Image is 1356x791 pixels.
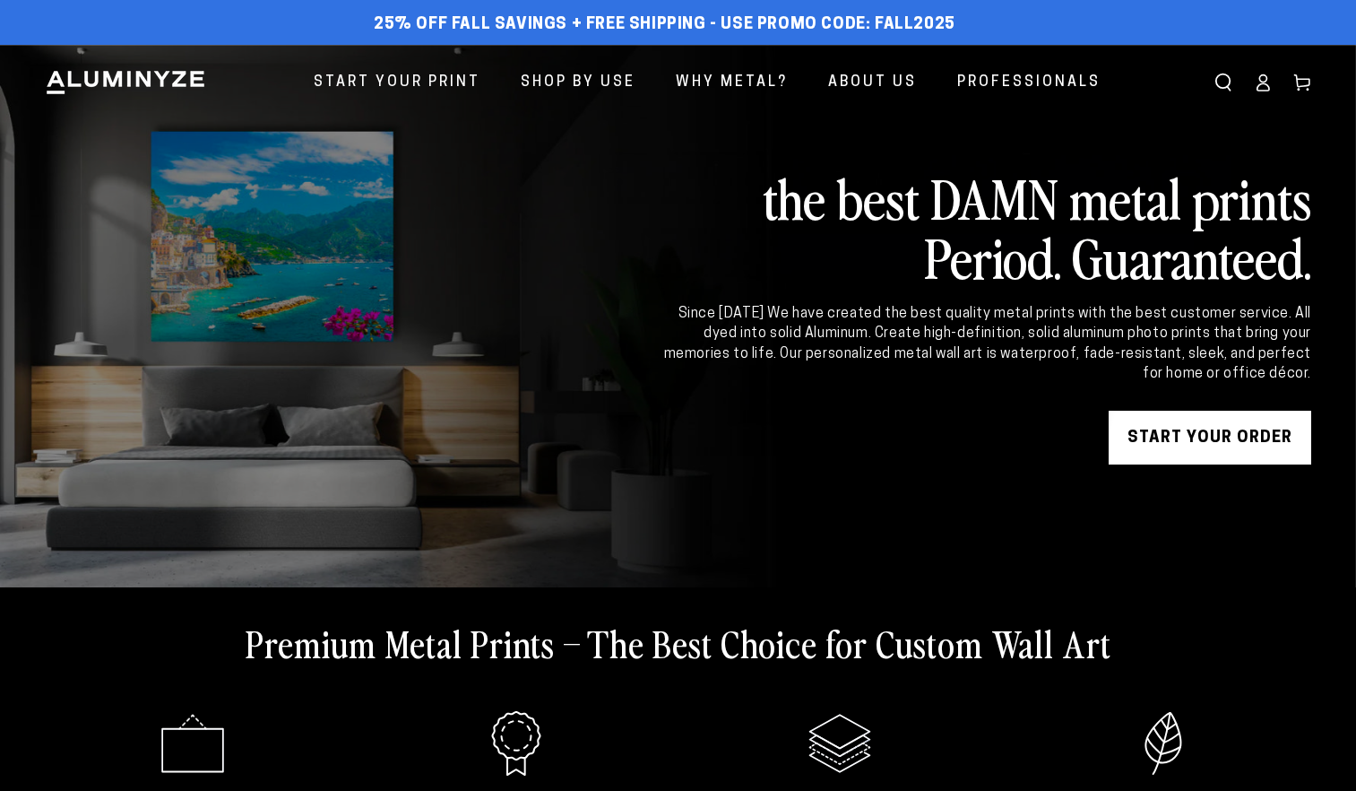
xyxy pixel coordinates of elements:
span: About Us [828,70,917,96]
span: 25% off FALL Savings + Free Shipping - Use Promo Code: FALL2025 [374,15,955,35]
a: Why Metal? [662,59,801,107]
img: Aluminyze [45,69,206,96]
span: Professionals [957,70,1101,96]
a: START YOUR Order [1109,411,1311,465]
h2: Premium Metal Prints – The Best Choice for Custom Wall Art [246,620,1111,666]
span: Why Metal? [676,70,788,96]
h2: the best DAMN metal prints Period. Guaranteed. [661,168,1311,286]
a: Professionals [944,59,1114,107]
a: About Us [815,59,930,107]
a: Shop By Use [507,59,649,107]
div: Since [DATE] We have created the best quality metal prints with the best customer service. All dy... [661,304,1311,385]
summary: Search our site [1204,63,1243,102]
span: Shop By Use [521,70,635,96]
span: Start Your Print [314,70,480,96]
a: Start Your Print [300,59,494,107]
